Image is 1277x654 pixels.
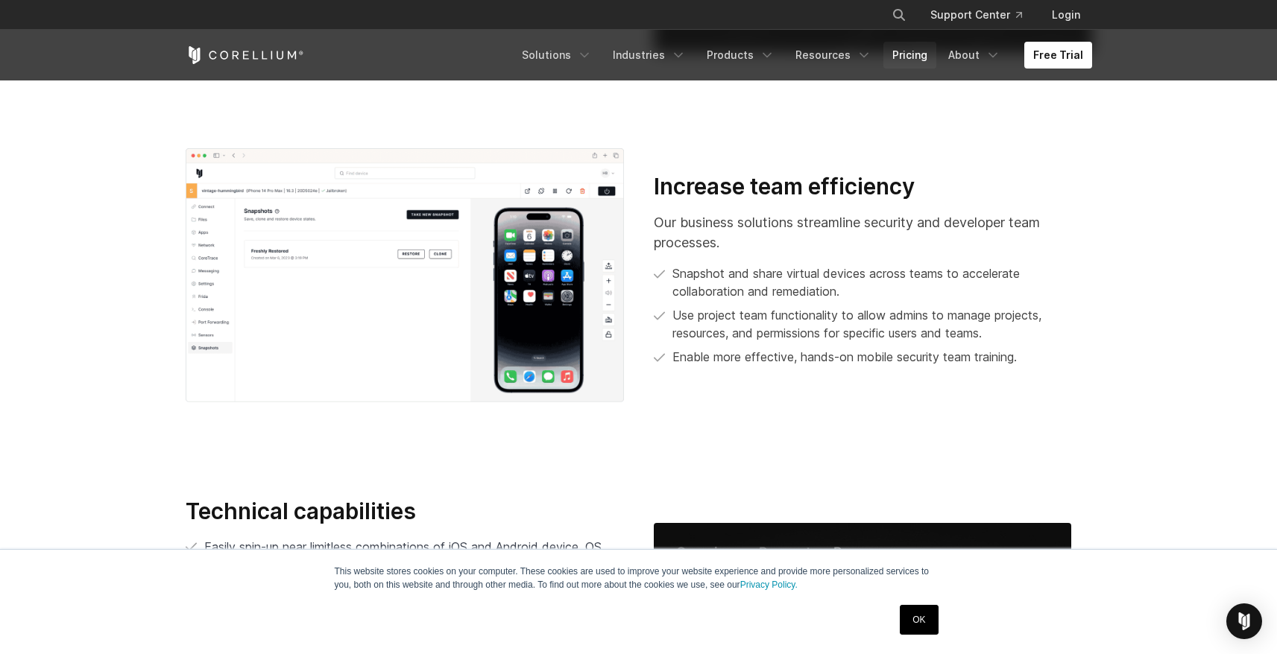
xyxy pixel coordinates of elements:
[672,348,1017,366] p: Enable more effective, hands-on mobile security team training.
[654,173,1092,201] h3: Increase team efficiency
[740,580,798,590] a: Privacy Policy.
[186,148,624,402] img: Powerful built-in tools with iOS pentest
[874,1,1092,28] div: Navigation Menu
[335,565,943,591] p: This website stores cookies on your computer. These cookies are used to improve your website expe...
[654,212,1092,253] p: Our business solutions streamline security and developer team processes.
[786,42,880,69] a: Resources
[513,42,601,69] a: Solutions
[1024,42,1092,69] a: Free Trial
[186,46,304,64] a: Corellium Home
[672,264,1092,300] p: Snapshot and share virtual devices across teams to accelerate collaboration and remediation.
[886,1,912,28] button: Search
[1040,1,1092,28] a: Login
[513,42,1092,69] div: Navigation Menu
[672,306,1092,342] p: Use project team functionality to allow admins to manage projects, resources, and permissions for...
[918,1,1034,28] a: Support Center
[1226,603,1262,639] div: Open Intercom Messenger
[604,42,695,69] a: Industries
[939,42,1009,69] a: About
[204,539,602,572] span: Easily spin-up near limitless combinations of iOS and Android device, OS and mobile apps
[883,42,936,69] a: Pricing
[698,42,783,69] a: Products
[900,605,938,635] a: OK
[186,498,624,526] h3: Technical capabilities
